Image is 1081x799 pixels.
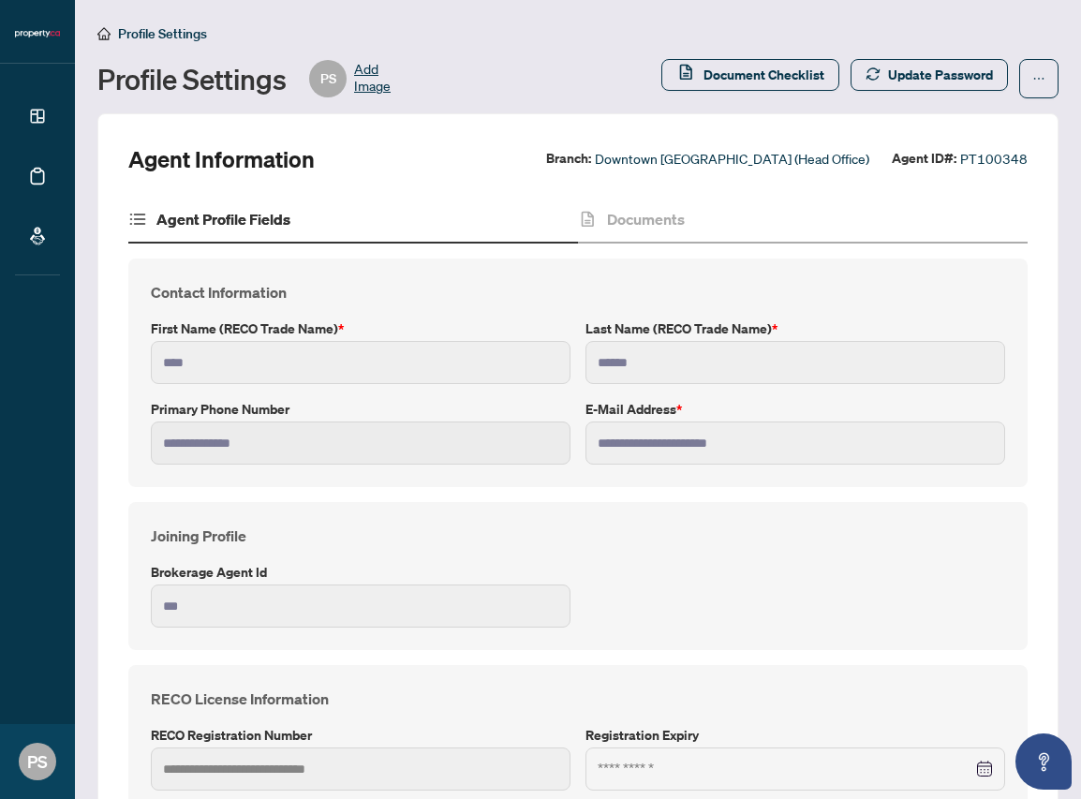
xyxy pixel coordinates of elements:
h4: Contact Information [151,281,1005,303]
span: PS [27,748,48,775]
h4: Agent Profile Fields [156,208,290,230]
h4: Documents [607,208,685,230]
span: Profile Settings [118,25,207,42]
span: PT100348 [960,148,1028,170]
label: Branch: [546,148,591,170]
button: Open asap [1015,733,1072,790]
label: RECO Registration Number [151,725,570,746]
span: Add Image [354,60,391,97]
label: Brokerage Agent Id [151,562,570,583]
span: Update Password [888,60,993,90]
span: Document Checklist [703,60,824,90]
img: logo [15,28,60,39]
label: First Name (RECO Trade Name) [151,318,570,339]
button: Document Checklist [661,59,839,91]
label: Primary Phone Number [151,399,570,420]
button: Update Password [851,59,1008,91]
span: Downtown [GEOGRAPHIC_DATA] (Head Office) [595,148,869,170]
label: Registration Expiry [585,725,1005,746]
label: Agent ID#: [892,148,956,170]
div: Profile Settings [97,60,391,97]
span: PS [320,68,336,89]
span: home [97,27,111,40]
span: ellipsis [1032,72,1045,85]
h2: Agent Information [128,144,315,174]
label: E-mail Address [585,399,1005,420]
h4: Joining Profile [151,525,1005,547]
h4: RECO License Information [151,688,1005,710]
label: Last Name (RECO Trade Name) [585,318,1005,339]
